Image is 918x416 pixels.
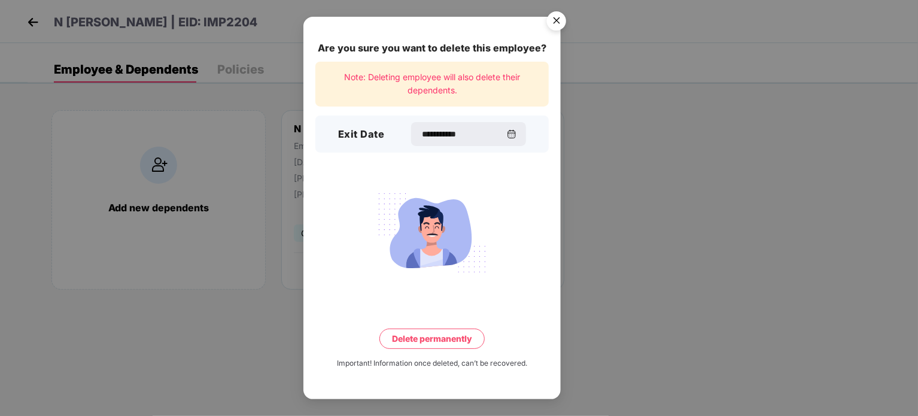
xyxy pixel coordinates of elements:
[315,62,549,107] div: Note: Deleting employee will also delete their dependents.
[540,5,572,38] button: Close
[337,358,527,369] div: Important! Information once deleted, can’t be recovered.
[540,6,573,40] img: svg+xml;base64,PHN2ZyB4bWxucz0iaHR0cDovL3d3dy53My5vcmcvMjAwMC9zdmciIHdpZHRoPSI1NiIgaGVpZ2h0PSI1Ni...
[507,129,516,139] img: svg+xml;base64,PHN2ZyBpZD0iQ2FsZW5kYXItMzJ4MzIiIHhtbG5zPSJodHRwOi8vd3d3LnczLm9yZy8yMDAwL3N2ZyIgd2...
[365,186,499,280] img: svg+xml;base64,PHN2ZyB4bWxucz0iaHR0cDovL3d3dy53My5vcmcvMjAwMC9zdmciIHdpZHRoPSIyMjQiIGhlaWdodD0iMT...
[315,41,549,56] div: Are you sure you want to delete this employee?
[338,127,385,142] h3: Exit Date
[379,329,485,349] button: Delete permanently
